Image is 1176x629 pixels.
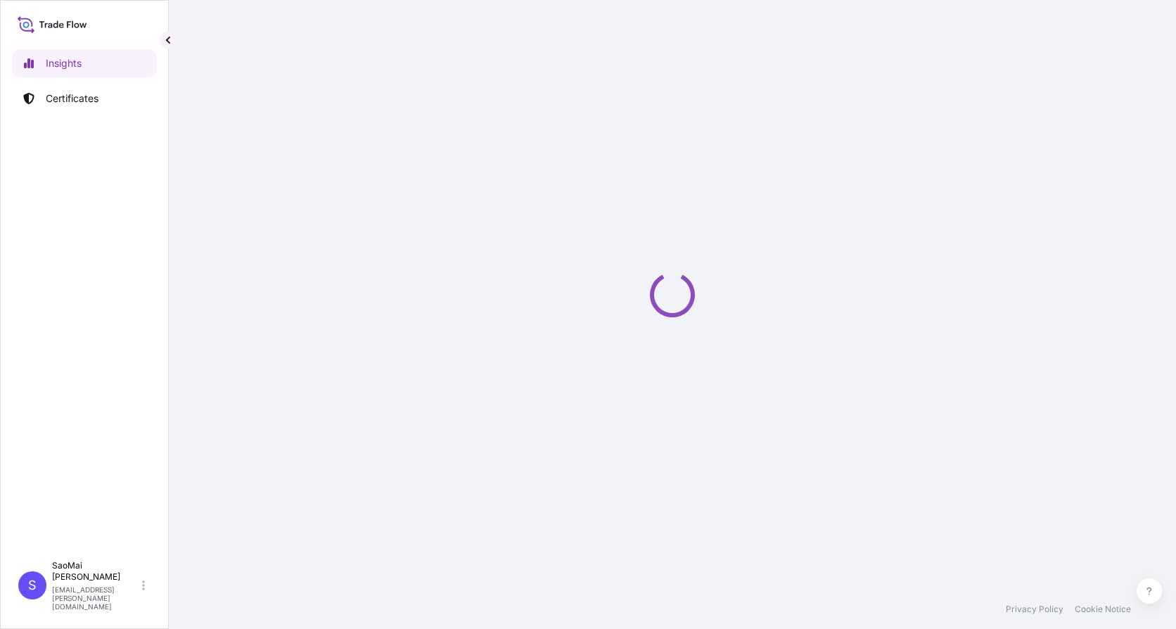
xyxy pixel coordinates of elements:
a: Certificates [12,84,157,113]
a: Privacy Policy [1006,604,1063,615]
p: Insights [46,56,82,70]
a: Insights [12,49,157,77]
p: Certificates [46,91,98,106]
span: S [28,578,37,592]
p: [EMAIL_ADDRESS][PERSON_NAME][DOMAIN_NAME] [52,585,139,611]
a: Cookie Notice [1075,604,1131,615]
p: SaoMai [PERSON_NAME] [52,560,139,583]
